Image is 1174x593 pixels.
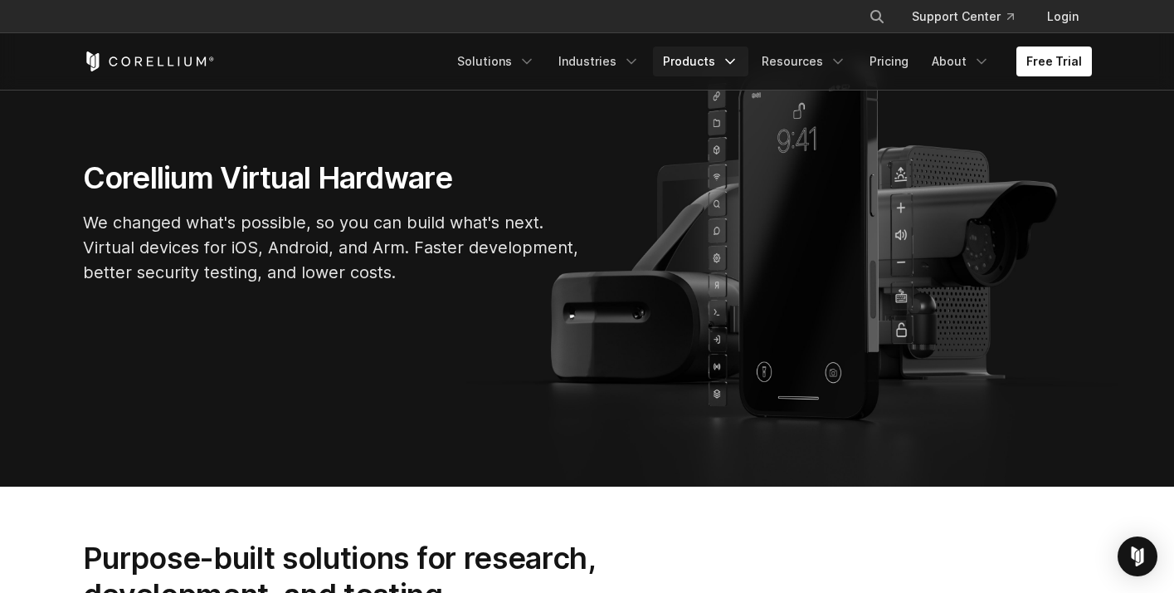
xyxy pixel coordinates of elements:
[899,2,1027,32] a: Support Center
[1016,47,1092,76] a: Free Trial
[447,47,1092,76] div: Navigation Menu
[1118,537,1157,576] div: Open Intercom Messenger
[83,210,581,285] p: We changed what's possible, so you can build what's next. Virtual devices for iOS, Android, and A...
[752,47,856,76] a: Resources
[447,47,545,76] a: Solutions
[653,47,748,76] a: Products
[83,159,581,197] h1: Corellium Virtual Hardware
[862,2,892,32] button: Search
[922,47,1000,76] a: About
[548,47,650,76] a: Industries
[83,51,215,71] a: Corellium Home
[860,47,918,76] a: Pricing
[1034,2,1092,32] a: Login
[849,2,1092,32] div: Navigation Menu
